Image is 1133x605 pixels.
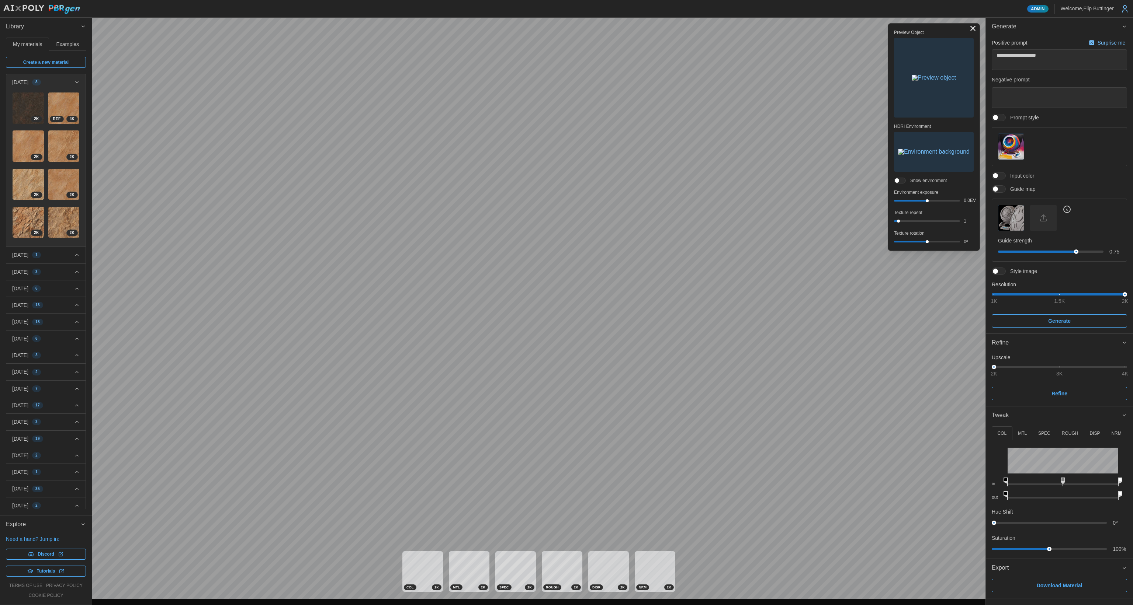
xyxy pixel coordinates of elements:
span: 6 [35,336,38,342]
span: 2 K [527,585,532,590]
a: qzTJeiG3t8Kanzx5XdvY2K [48,130,80,162]
span: Create a new material [23,57,69,67]
button: [DATE]2 [6,447,86,464]
p: [DATE] [12,78,28,86]
p: DISP [1089,430,1100,437]
a: tglDX7jFi3ysZnCZzbzx2K [48,206,80,238]
span: 4 K [70,116,75,122]
p: Saturation [992,534,1015,542]
p: 0.75 [1109,248,1121,255]
span: Tutorials [37,566,55,576]
p: COL [997,430,1006,437]
img: AIxPoly PBRgen [3,4,80,14]
span: 3 [35,419,38,425]
p: SPEC [1038,430,1050,437]
button: [DATE]1 [6,464,86,480]
img: Guide map [998,205,1024,231]
p: [DATE] [12,485,28,492]
img: 9eLGPsY2ls1v2fkUn9kk [13,130,44,162]
span: 7 [35,386,38,392]
p: [DATE] [12,468,28,476]
span: Discord [38,549,54,559]
div: Refine [986,352,1133,406]
button: [DATE]3 [6,347,86,363]
img: qzTJeiG3t8Kanzx5XdvY [48,130,80,162]
span: 2 [35,452,38,458]
span: 3 [35,352,38,358]
button: [DATE]35 [6,480,86,497]
span: REF [53,116,61,122]
span: SPEC [499,585,509,590]
img: Preview object [912,75,956,81]
p: [DATE] [12,335,28,342]
button: Tweak [986,406,1133,424]
p: [DATE] [12,301,28,309]
img: tglDX7jFi3ysZnCZzbzx [48,207,80,238]
span: Download Material [1037,579,1082,592]
button: [DATE]8 [6,74,86,90]
a: jq5wyLdBb41zrrpixUO22K [48,168,80,200]
span: 2 K [34,192,39,198]
button: [DATE]13 [6,297,86,313]
span: Tweak [992,406,1122,424]
button: [DATE]18 [6,314,86,330]
button: [DATE]6 [6,280,86,297]
button: Refine [992,387,1127,400]
span: DISP [592,585,600,590]
button: [DATE]7 [6,381,86,397]
span: Show environment [906,178,947,183]
a: Discord [6,549,86,560]
button: [DATE]19 [6,431,86,447]
span: 2 K [70,154,75,160]
span: 6 [35,286,38,291]
span: My materials [13,42,42,47]
span: ROUGH [546,585,559,590]
span: Library [6,18,80,36]
img: KGXtzGwHwYSbda6L3wA2 [13,207,44,238]
span: Export [992,559,1122,577]
span: 2 K [481,585,485,590]
p: 0 º [1113,519,1127,527]
button: [DATE]17 [6,397,86,413]
span: 2 K [34,116,39,122]
a: cookie policy [28,592,63,599]
p: [DATE] [12,251,28,259]
span: 13 [35,302,40,308]
span: Prompt style [1006,114,1039,121]
p: [DATE] [12,418,28,426]
p: [DATE] [12,285,28,292]
a: privacy policy [46,583,83,589]
a: 22vPF0DMEAkOHimPVAV12K [12,92,44,124]
p: [DATE] [12,318,28,325]
button: Environment background [894,132,974,172]
p: [DATE] [12,352,28,359]
button: [DATE]1 [6,247,86,263]
span: 1 [35,469,38,475]
p: 100 % [1113,545,1127,553]
p: Upscale [992,354,1127,361]
p: Need a hand? Jump in: [6,535,86,543]
span: 8 [35,79,38,85]
p: Environment exposure [894,189,974,196]
p: Positive prompt [992,39,1027,46]
span: 2 K [434,585,439,590]
span: Refine [992,334,1122,352]
p: Hue Shift [992,508,1013,515]
span: 2 K [620,585,625,590]
div: Generate [986,36,1133,333]
span: Explore [6,515,80,534]
p: MTL [1018,430,1027,437]
button: Generate [992,314,1127,328]
button: Preview object [894,38,974,118]
a: Tutorials [6,566,86,577]
span: 2 K [34,154,39,160]
button: [DATE]6 [6,331,86,347]
p: 1 [964,218,974,224]
span: Guide map [1006,185,1035,193]
p: Guide strength [998,237,1121,244]
span: 2 [35,369,38,375]
span: 3 [35,269,38,275]
img: AAdgTfRRqviFNv8sQuzs [13,169,44,200]
p: Texture repeat [894,210,974,216]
